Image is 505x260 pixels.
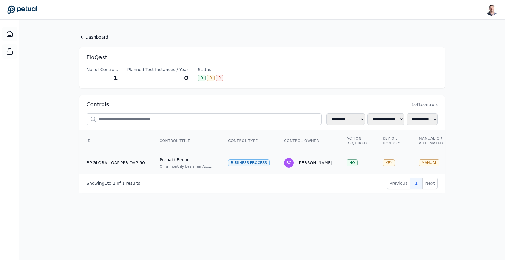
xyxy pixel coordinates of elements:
[419,159,439,166] div: MANUAL
[383,159,395,166] div: KEY
[228,159,270,166] div: Business Process
[286,160,291,165] span: BC
[160,157,214,163] div: Prepaid Recon
[159,138,190,143] span: Control Title
[198,75,206,81] div: 0
[87,138,91,143] span: ID
[87,74,118,82] div: 1
[104,181,107,186] span: 1
[387,178,410,189] button: Previous
[207,75,215,81] div: 0
[79,152,152,174] td: BP.GLOBAL.OAP.PPR.OAP-90
[221,130,277,152] th: Control Type
[387,178,438,189] nav: Pagination
[297,160,332,166] div: [PERSON_NAME]
[198,67,223,73] div: Status
[347,159,357,166] div: NO
[422,178,438,189] button: Next
[127,67,188,73] div: Planned Test Instances / Year
[113,181,115,186] span: 1
[160,164,214,169] div: On a monthly basis, an Accounting Team Reviewer reviews the Prepaid reconciliation, which include...
[122,181,125,186] span: 1
[87,100,109,109] h2: Controls
[412,101,438,107] span: 1 of 1 controls
[87,53,438,62] h1: FloQast
[375,130,412,152] th: Key or Non Key
[127,74,188,82] div: 0
[410,178,423,189] button: 1
[277,130,339,152] th: Control Owner
[87,180,140,186] p: Showing to of results
[339,130,375,152] th: Action Required
[87,67,118,73] div: No. of Controls
[79,34,445,40] a: Dashboard
[7,5,37,14] a: Go to Dashboard
[486,4,498,16] img: Snir Kodesh
[216,75,224,81] div: 0
[412,130,454,152] th: Manual or Automated
[2,27,17,41] a: Dashboard
[2,44,17,59] a: SOC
